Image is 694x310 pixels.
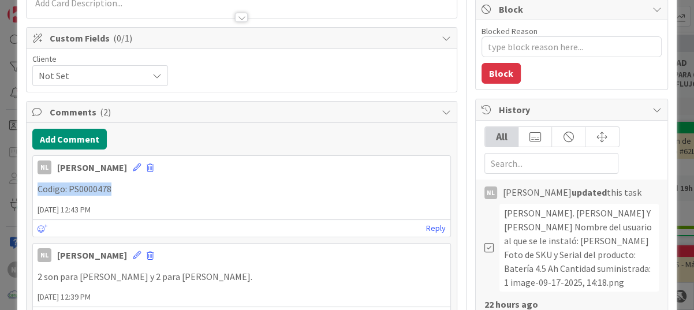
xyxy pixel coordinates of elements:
[484,153,618,174] input: Search...
[57,248,127,262] div: [PERSON_NAME]
[499,204,659,292] div: [PERSON_NAME]. [PERSON_NAME] Y [PERSON_NAME] Nombre del usuario al que se le instaló: [PERSON_NAM...
[100,106,111,118] span: ( 2 )
[482,63,521,84] button: Block
[32,55,168,63] div: Cliente
[39,68,142,84] span: Not Set
[33,291,450,303] span: [DATE] 12:39 PM
[499,103,647,117] span: History
[484,298,538,310] b: 22 hours ago
[482,26,538,36] label: Blocked Reason
[38,248,51,262] div: NL
[32,129,107,150] button: Add Comment
[33,204,450,216] span: [DATE] 12:43 PM
[38,182,446,196] p: Codigo: PS0000478
[503,185,641,199] span: [PERSON_NAME] this task
[426,221,446,236] a: Reply
[485,127,518,147] div: All
[484,186,497,199] div: NL
[113,32,132,44] span: ( 0/1 )
[50,105,436,119] span: Comments
[499,2,647,16] span: Block
[38,160,51,174] div: NL
[50,31,436,45] span: Custom Fields
[38,270,446,283] p: 2 son para [PERSON_NAME] y 2 para [PERSON_NAME].
[572,186,607,198] b: updated
[57,160,127,174] div: [PERSON_NAME]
